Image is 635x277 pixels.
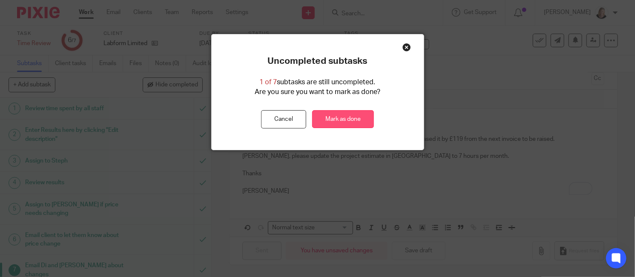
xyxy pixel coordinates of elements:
span: 1 of 7 [260,79,277,86]
a: Mark as done [312,110,374,129]
p: Uncompleted subtasks [268,56,368,67]
button: Cancel [261,110,306,129]
div: Close this dialog window [402,43,411,51]
p: subtasks are still uncompleted. [260,77,376,87]
p: Are you sure you want to mark as done? [255,87,380,97]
